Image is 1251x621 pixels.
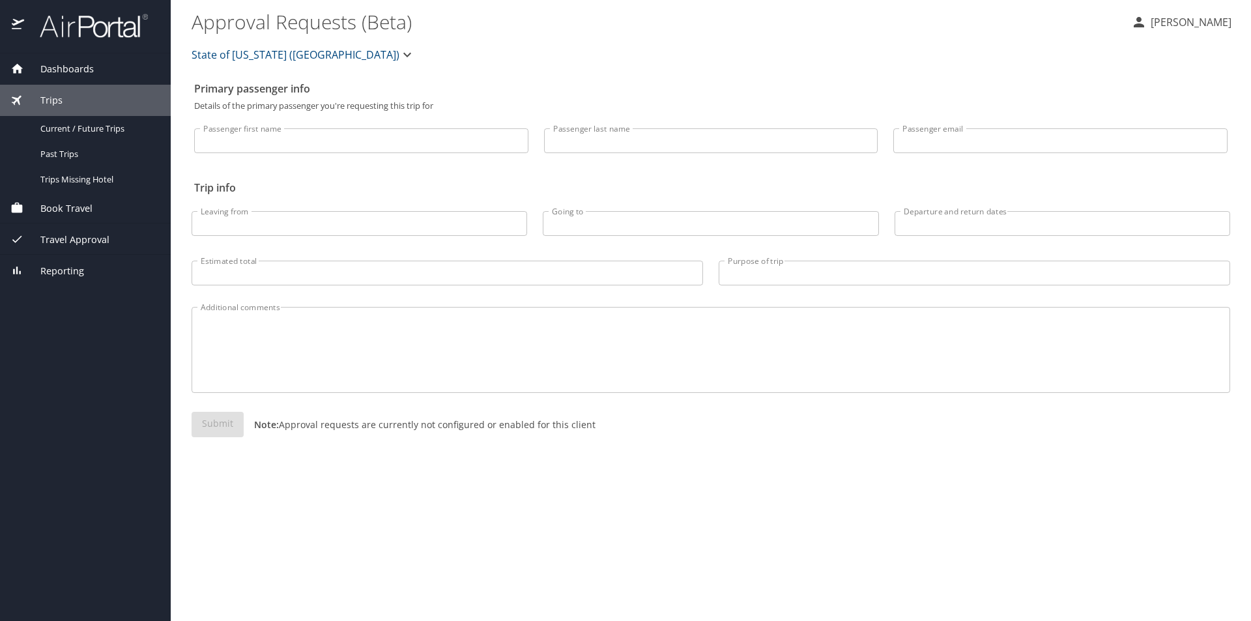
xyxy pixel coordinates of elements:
h1: Approval Requests (Beta) [192,1,1121,42]
p: Approval requests are currently not configured or enabled for this client [244,418,596,431]
span: Book Travel [24,201,93,216]
span: Current / Future Trips [40,123,155,135]
span: Travel Approval [24,233,109,247]
p: Details of the primary passenger you're requesting this trip for [194,102,1228,110]
span: Trips [24,93,63,108]
img: airportal-logo.png [25,13,148,38]
span: Reporting [24,264,84,278]
button: State of [US_STATE] ([GEOGRAPHIC_DATA]) [186,42,420,68]
span: State of [US_STATE] ([GEOGRAPHIC_DATA]) [192,46,399,64]
p: [PERSON_NAME] [1147,14,1231,30]
strong: Note: [254,418,279,431]
span: Past Trips [40,148,155,160]
span: Dashboards [24,62,94,76]
span: Trips Missing Hotel [40,173,155,186]
h2: Primary passenger info [194,78,1228,99]
img: icon-airportal.png [12,13,25,38]
button: [PERSON_NAME] [1126,10,1237,34]
h2: Trip info [194,177,1228,198]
